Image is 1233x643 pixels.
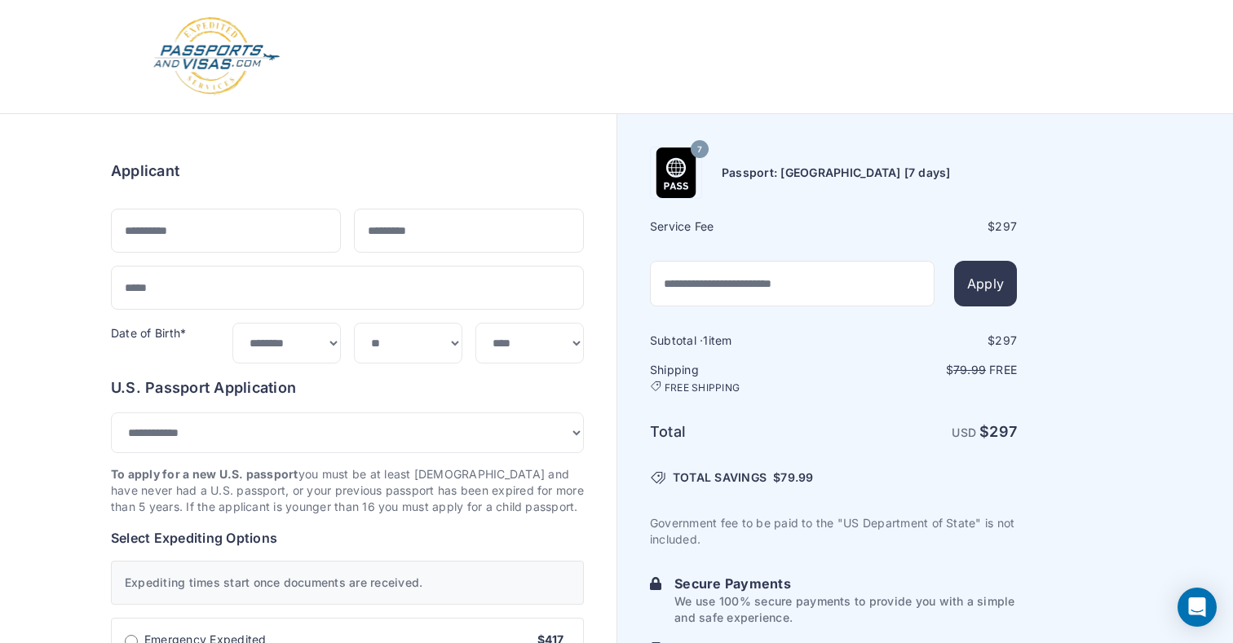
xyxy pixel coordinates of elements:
h6: Subtotal · item [650,333,832,349]
img: Product Name [651,148,701,198]
h6: Service Fee [650,218,832,235]
span: 297 [995,219,1017,233]
button: Apply [954,261,1017,306]
h6: Passport: [GEOGRAPHIC_DATA] [7 days] [722,165,951,181]
p: you must be at least [DEMOGRAPHIC_DATA] and have never had a U.S. passport, or your previous pass... [111,466,584,515]
span: Free [989,363,1017,377]
strong: To apply for a new U.S. passport [111,467,298,481]
h6: Secure Payments [674,574,1017,593]
div: $ [835,218,1017,235]
h6: Shipping [650,362,832,394]
img: Logo [152,16,281,97]
h6: Applicant [111,160,179,183]
span: USD [952,425,976,439]
label: Date of Birth* [111,326,186,340]
span: 79.99 [780,470,813,484]
span: 7 [697,139,702,161]
p: We use 100% secure payments to provide you with a simple and safe experience. [674,593,1017,626]
div: Expediting times start once documents are received. [111,561,584,605]
p: $ [835,362,1017,378]
span: 79.99 [953,363,986,377]
h6: U.S. Passport Application [111,377,584,399]
div: $ [835,333,1017,349]
span: 297 [989,423,1017,440]
h6: Select Expediting Options [111,528,584,548]
span: $ [773,469,813,486]
span: FREE SHIPPING [665,381,740,394]
span: 297 [995,333,1017,347]
p: Government fee to be paid to the "US Department of State" is not included. [650,515,1017,548]
div: Open Intercom Messenger [1178,588,1217,627]
h6: Total [650,421,832,443]
span: 1 [703,333,708,347]
strong: $ [979,423,1017,440]
span: TOTAL SAVINGS [673,469,767,486]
